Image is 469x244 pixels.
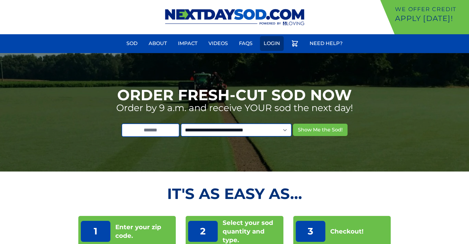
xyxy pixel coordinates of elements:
[235,36,256,51] a: FAQs
[296,221,325,242] p: 3
[81,221,110,242] p: 1
[395,5,467,14] p: We offer Credit
[117,88,352,102] h1: Order Fresh-Cut Sod Now
[293,124,348,136] button: Show Me the Sod!
[116,102,353,114] p: Order by 9 a.m. and receive YOUR sod the next day!
[306,36,346,51] a: Need Help?
[260,36,284,51] a: Login
[330,227,364,236] p: Checkout!
[174,36,201,51] a: Impact
[145,36,171,51] a: About
[188,221,218,242] p: 2
[395,14,467,23] p: Apply [DATE]!
[78,186,391,201] h2: It's as Easy As...
[123,36,141,51] a: Sod
[115,223,174,240] p: Enter your zip code.
[205,36,232,51] a: Videos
